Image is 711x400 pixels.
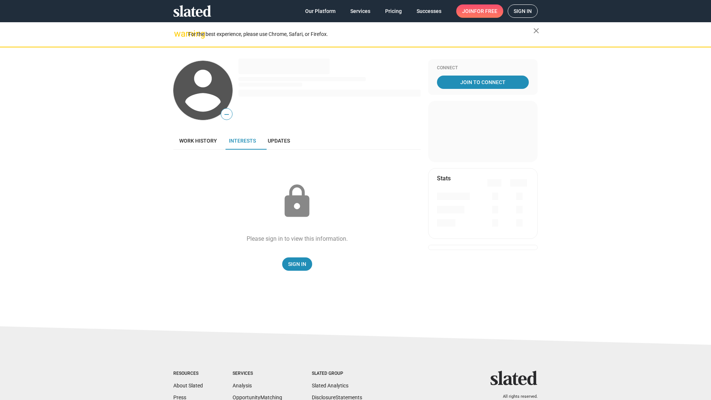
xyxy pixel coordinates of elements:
[462,4,497,18] span: Join
[278,183,316,220] mat-icon: lock
[188,29,533,39] div: For the best experience, please use Chrome, Safari, or Firefox.
[233,371,282,377] div: Services
[437,76,529,89] a: Join To Connect
[299,4,341,18] a: Our Platform
[173,132,223,150] a: Work history
[474,4,497,18] span: for free
[305,4,336,18] span: Our Platform
[247,235,348,243] div: Please sign in to view this information.
[288,257,306,271] span: Sign In
[173,383,203,389] a: About Slated
[417,4,441,18] span: Successes
[344,4,376,18] a: Services
[508,4,538,18] a: Sign in
[379,4,408,18] a: Pricing
[456,4,503,18] a: Joinfor free
[312,371,362,377] div: Slated Group
[312,383,348,389] a: Slated Analytics
[221,110,232,119] span: —
[223,132,262,150] a: Interests
[437,65,529,71] div: Connect
[282,257,312,271] a: Sign In
[229,138,256,144] span: Interests
[437,174,451,182] mat-card-title: Stats
[438,76,527,89] span: Join To Connect
[173,371,203,377] div: Resources
[411,4,447,18] a: Successes
[350,4,370,18] span: Services
[268,138,290,144] span: Updates
[385,4,402,18] span: Pricing
[174,29,183,38] mat-icon: warning
[514,5,532,17] span: Sign in
[262,132,296,150] a: Updates
[532,26,541,35] mat-icon: close
[233,383,252,389] a: Analysis
[179,138,217,144] span: Work history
